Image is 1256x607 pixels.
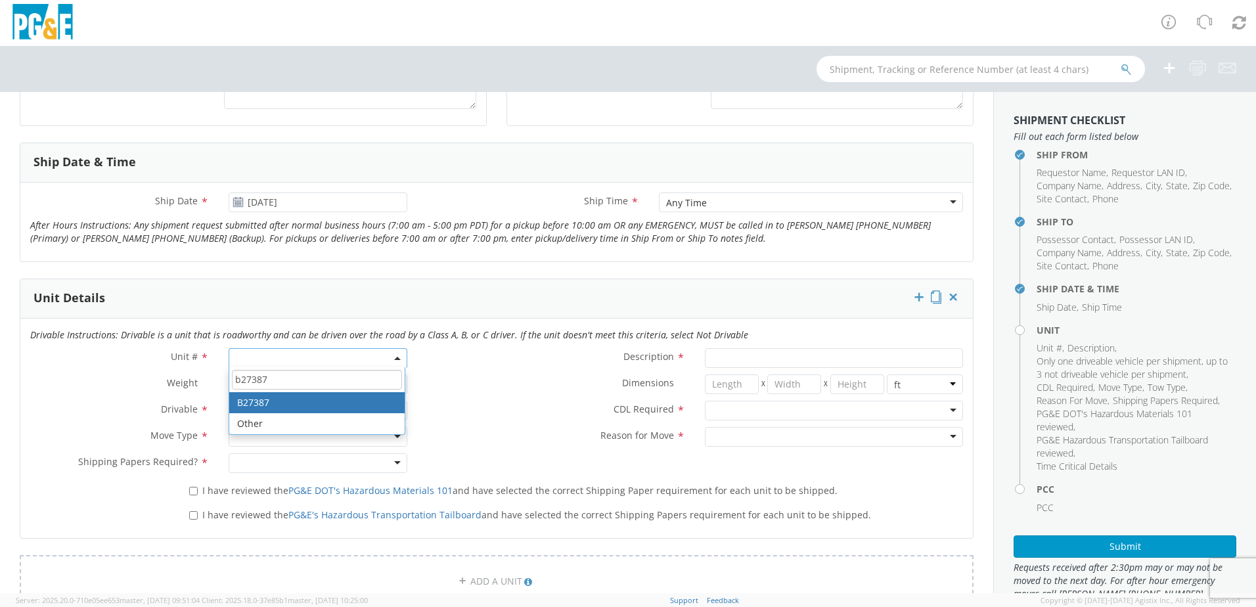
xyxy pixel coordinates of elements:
li: , [1166,179,1190,192]
span: Zip Code [1193,179,1230,192]
span: CDL Required [614,403,674,415]
span: Client: 2025.18.0-37e85b1 [202,595,368,605]
h4: Unit [1037,325,1236,335]
li: , [1037,259,1089,273]
li: , [1037,394,1110,407]
li: , [1098,381,1144,394]
span: I have reviewed the and have selected the correct Shipping Paper requirement for each unit to be ... [202,484,838,497]
span: Ship Date [155,194,198,207]
span: I have reviewed the and have selected the correct Shipping Papers requirement for each unit to be... [202,508,871,521]
span: CDL Required [1037,381,1093,393]
h4: PCC [1037,484,1236,494]
span: Requestor Name [1037,166,1106,179]
li: , [1037,246,1104,259]
span: Phone [1092,192,1119,205]
li: , [1146,179,1163,192]
a: PG&E's Hazardous Transportation Tailboard [288,508,482,521]
h4: Ship From [1037,150,1236,160]
h3: Unit Details [34,292,105,305]
span: Weight [167,376,198,389]
h3: Ship Date & Time [34,156,136,169]
li: , [1037,179,1104,192]
span: Phone [1092,259,1119,272]
span: Requests received after 2:30pm may or may not be moved to the next day. For after hour emergency ... [1014,561,1236,600]
li: , [1193,246,1232,259]
input: Height [830,374,884,394]
span: Move Type [150,429,198,441]
li: , [1037,342,1064,355]
li: , [1111,166,1187,179]
span: Dimensions [622,376,674,389]
li: , [1037,407,1233,434]
span: Drivable [161,403,198,415]
span: Reason For Move [1037,394,1108,407]
li: , [1113,394,1220,407]
li: , [1166,246,1190,259]
h4: Ship Date & Time [1037,284,1236,294]
a: PG&E DOT's Hazardous Materials 101 [288,484,453,497]
li: , [1119,233,1195,246]
input: I have reviewed thePG&E DOT's Hazardous Materials 101and have selected the correct Shipping Paper... [189,487,198,495]
span: Server: 2025.20.0-710e05ee653 [16,595,200,605]
span: Time Critical Details [1037,460,1117,472]
span: PG&E Hazardous Transportation Tailboard reviewed [1037,434,1208,459]
li: , [1037,301,1079,314]
li: , [1037,355,1233,381]
span: PCC [1037,501,1054,514]
li: , [1107,246,1142,259]
span: X [821,374,830,394]
input: Width [767,374,821,394]
li: , [1037,381,1095,394]
span: Possessor Contact [1037,233,1114,246]
span: Requestor LAN ID [1111,166,1185,179]
span: Tow Type [1148,381,1186,393]
i: Drivable Instructions: Drivable is a unit that is roadworthy and can be driven over the road by a... [30,328,748,341]
span: City [1146,179,1161,192]
span: Unit # [1037,342,1062,354]
span: Ship Time [584,194,628,207]
span: Description [623,350,674,363]
span: State [1166,246,1188,259]
li: , [1148,381,1188,394]
a: Feedback [707,595,739,605]
span: Move Type [1098,381,1142,393]
span: Shipping Papers Required [1113,394,1218,407]
span: Unit # [171,350,198,363]
li: , [1146,246,1163,259]
li: , [1037,233,1116,246]
span: Shipping Papers Required? [78,455,198,468]
button: Submit [1014,535,1236,558]
a: Support [670,595,698,605]
span: X [759,374,768,394]
span: City [1146,246,1161,259]
span: Copyright © [DATE]-[DATE] Agistix Inc., All Rights Reserved [1041,595,1240,606]
span: Description [1067,342,1115,354]
li: , [1067,342,1117,355]
span: PG&E DOT's Hazardous Materials 101 reviewed [1037,407,1192,433]
span: master, [DATE] 09:51:04 [120,595,200,605]
input: I have reviewed thePG&E's Hazardous Transportation Tailboardand have selected the correct Shippin... [189,511,198,520]
li: Other [229,413,405,434]
span: Company Name [1037,246,1102,259]
strong: Shipment Checklist [1014,113,1125,127]
i: After Hours Instructions: Any shipment request submitted after normal business hours (7:00 am - 5... [30,219,931,244]
span: Address [1107,246,1140,259]
div: Any Time [666,196,707,210]
span: Address [1107,179,1140,192]
li: , [1037,166,1108,179]
span: Company Name [1037,179,1102,192]
span: Site Contact [1037,259,1087,272]
h4: Ship To [1037,217,1236,227]
span: Reason for Move [600,429,674,441]
input: Length [705,374,759,394]
li: , [1037,192,1089,206]
li: , [1037,434,1233,460]
span: Fill out each form listed below [1014,130,1236,143]
img: pge-logo-06675f144f4cfa6a6814.png [10,4,76,43]
li: B27387 [229,392,405,413]
span: Possessor LAN ID [1119,233,1193,246]
input: Shipment, Tracking or Reference Number (at least 4 chars) [817,56,1145,82]
li: , [1193,179,1232,192]
span: State [1166,179,1188,192]
span: Site Contact [1037,192,1087,205]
